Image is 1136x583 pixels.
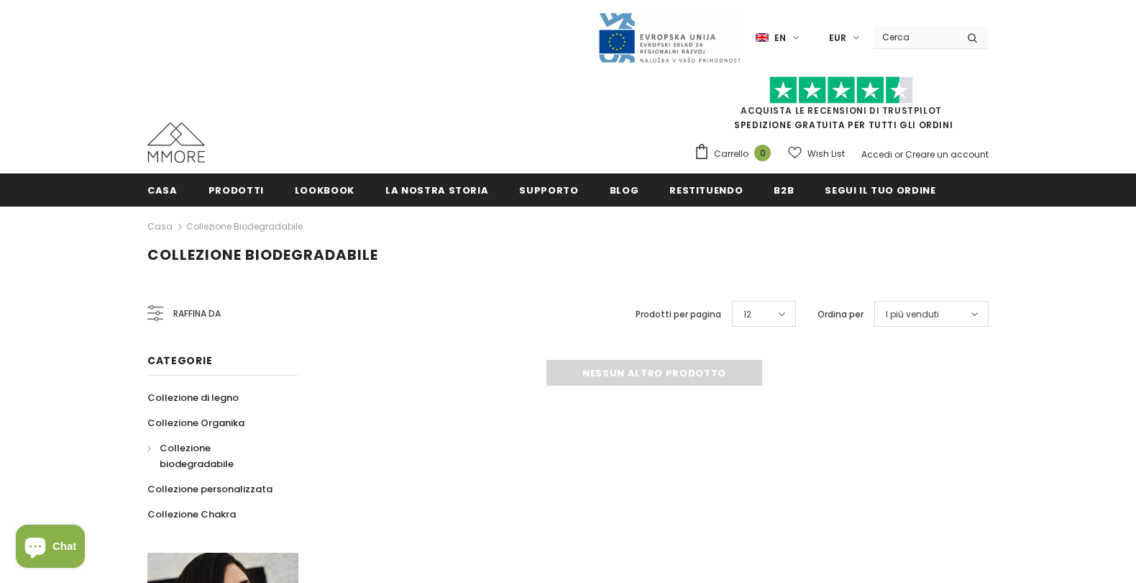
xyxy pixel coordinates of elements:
[597,31,741,43] a: Javni Razpis
[756,32,769,44] img: i-lang-1.png
[12,525,89,571] inbox-online-store-chat: Shopify online store chat
[147,353,212,368] span: Categorie
[769,76,913,104] img: Fidati di Pilot Stars
[173,306,221,322] span: Raffina da
[147,507,236,521] span: Collezione Chakra
[147,218,173,235] a: Casa
[636,307,721,322] label: Prodotti per pagina
[147,173,178,206] a: Casa
[186,220,303,232] a: Collezione biodegradabile
[147,245,378,265] span: Collezione biodegradabile
[669,184,743,197] span: Restituendo
[147,410,244,435] a: Collezione Organika
[817,307,864,322] label: Ordina per
[610,184,639,197] span: Blog
[788,141,845,166] a: Wish List
[209,184,264,197] span: Prodotti
[160,441,234,471] span: Collezione biodegradabile
[385,173,488,206] a: La nostra storia
[694,143,778,165] a: Carrello 0
[905,148,989,161] a: Creare un account
[147,502,236,527] a: Collezione Chakra
[147,391,239,405] span: Collezione di legno
[774,31,786,45] span: en
[519,173,578,206] a: supporto
[754,145,771,161] span: 0
[774,184,794,197] span: B2B
[295,184,354,197] span: Lookbook
[861,148,892,161] a: Accedi
[714,147,748,161] span: Carrello
[741,104,942,117] a: Acquista le recensioni di TrustPilot
[743,307,751,322] span: 12
[694,83,989,131] span: SPEDIZIONE GRATUITA PER TUTTI GLI ORDINI
[669,173,743,206] a: Restituendo
[147,435,283,476] a: Collezione biodegradabile
[147,122,205,163] img: Casi MMORE
[825,184,935,197] span: Segui il tuo ordine
[147,416,244,430] span: Collezione Organika
[147,482,272,496] span: Collezione personalizzata
[147,184,178,197] span: Casa
[886,307,939,322] span: I più venduti
[774,173,794,206] a: B2B
[829,31,846,45] span: EUR
[147,476,272,502] a: Collezione personalizzata
[874,27,956,48] input: Search Site
[597,12,741,64] img: Javni Razpis
[825,173,935,206] a: Segui il tuo ordine
[209,173,264,206] a: Prodotti
[807,147,845,161] span: Wish List
[610,173,639,206] a: Blog
[295,173,354,206] a: Lookbook
[147,385,239,410] a: Collezione di legno
[519,184,578,197] span: supporto
[385,184,488,197] span: La nostra storia
[894,148,903,161] span: or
